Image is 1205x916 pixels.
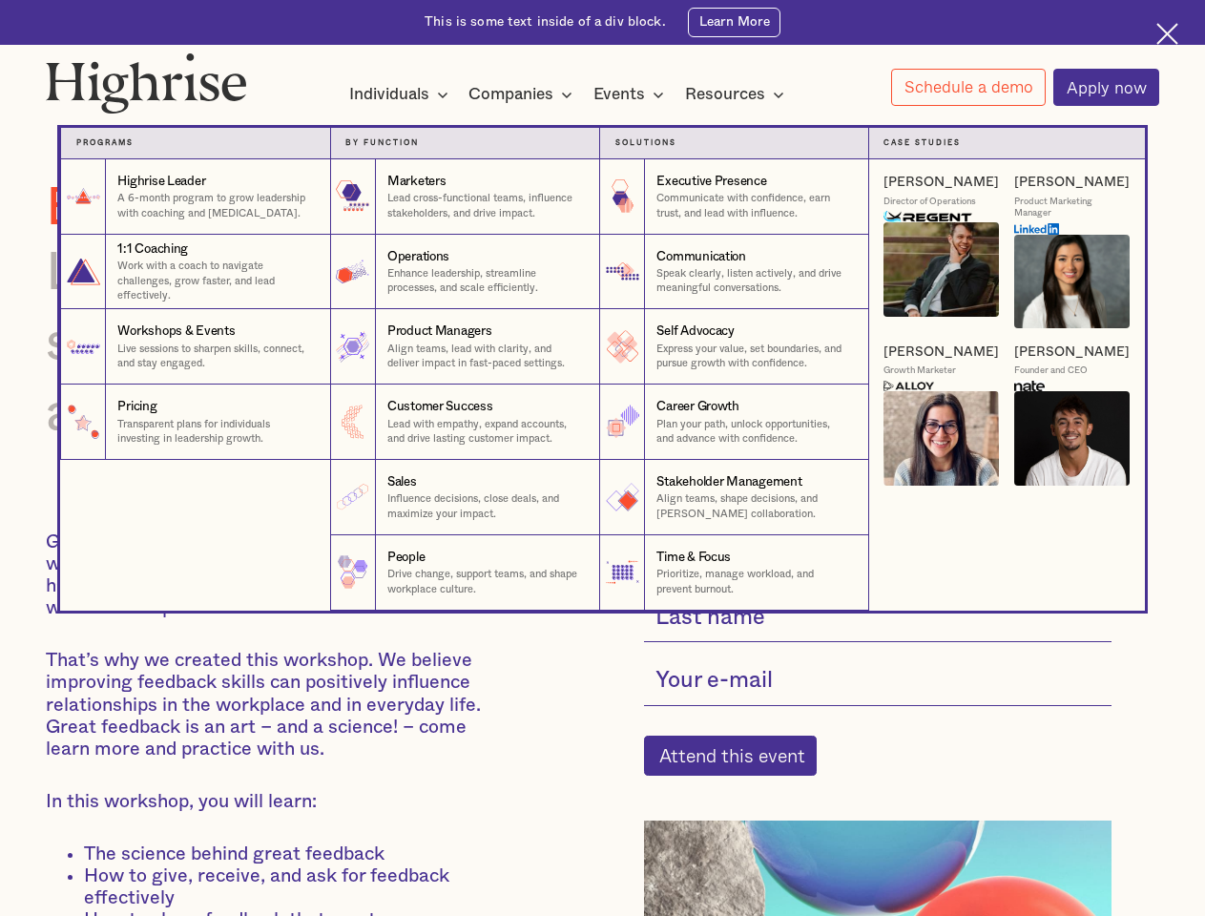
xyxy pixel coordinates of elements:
[883,196,976,208] div: Director of Operations
[599,309,868,385] a: Self AdvocacyExpress your value, set boundaries, and pursue growth with confidence.
[117,191,314,220] p: A 6-month program to grow leadership with coaching and [MEDICAL_DATA].
[387,398,493,416] div: Customer Success
[117,342,314,371] p: Live sessions to sharpen skills, connect, and stay engaged.
[593,83,670,106] div: Events
[656,266,852,296] p: Speak clearly, listen actively, and drive meaningful conversations.
[656,417,852,447] p: Plan your path, unlock opportunities, and advance with confidence.
[46,791,509,813] p: In this workshop, you will learn:
[656,173,766,191] div: Executive Presence
[117,259,314,302] p: Work with a coach to navigate challenges, grow faster, and lead effectively.
[117,417,314,447] p: Transparent plans for individuals investing in leadership growth.
[387,248,449,266] div: Operations
[330,460,599,535] a: SalesInfluence decisions, close deals, and maximize your impact.
[599,159,868,235] a: Executive PresenceCommunicate with confidence, earn trust, and lead with influence.
[345,139,419,147] strong: by function
[117,240,188,259] div: 1:1 Coaching
[1014,196,1130,219] div: Product Marketing Manager
[387,173,447,191] div: Marketers
[387,417,584,447] p: Lead with empathy, expand accounts, and drive lasting customer impact.
[883,343,999,361] a: [PERSON_NAME]
[46,52,247,114] img: Highrise logo
[656,248,746,266] div: Communication
[1014,364,1088,377] div: Founder and CEO
[387,323,492,341] div: Product Managers
[599,460,868,535] a: Stakeholder ManagementAlign teams, shape decisions, and [PERSON_NAME] collaboration.
[644,594,1112,643] input: Last name
[599,385,868,460] a: Career GrowthPlan your path, unlock opportunities, and advance with confidence.
[330,235,599,310] a: OperationsEnhance leadership, streamline processes, and scale efficiently.
[387,191,584,220] p: Lead cross-functional teams, influence stakeholders, and drive impact.
[60,159,329,235] a: Highrise LeaderA 6-month program to grow leadership with coaching and [MEDICAL_DATA].
[330,385,599,460] a: Customer SuccessLead with empathy, expand accounts, and drive lasting customer impact.
[425,13,666,31] div: This is some text inside of a div block.
[891,69,1046,106] a: Schedule a demo
[1156,23,1178,45] img: Cross icon
[615,139,676,147] strong: Solutions
[1014,343,1130,361] a: [PERSON_NAME]
[688,8,779,37] a: Learn More
[468,83,553,106] div: Companies
[330,535,599,611] a: PeopleDrive change, support teams, and shape workplace culture.
[685,83,765,106] div: Resources
[60,235,329,310] a: 1:1 CoachingWork with a coach to navigate challenges, grow faster, and lead effectively.
[60,309,329,385] a: Workshops & EventsLive sessions to sharpen skills, connect, and stay engaged.
[387,342,584,371] p: Align teams, lead with clarity, and deliver impact in fast-paced settings.
[883,174,999,191] a: [PERSON_NAME]
[644,736,818,776] input: Attend this event
[387,473,417,491] div: Sales
[656,398,739,416] div: Career Growth
[30,97,1174,610] nav: Individuals
[656,549,731,567] div: Time & Focus
[883,364,956,377] div: Growth Marketer
[84,865,509,909] li: How to give, receive, and ask for feedback effectively
[599,535,868,611] a: Time & FocusPrioritize, manage workload, and prevent burnout.
[387,549,425,567] div: People
[644,657,1112,706] input: Your e-mail
[117,323,235,341] div: Workshops & Events
[76,139,134,147] strong: Programs
[656,473,801,491] div: Stakeholder Management
[1053,69,1159,106] a: Apply now
[387,266,584,296] p: Enhance leadership, streamline processes, and scale efficiently.
[349,83,429,106] div: Individuals
[117,398,156,416] div: Pricing
[1014,174,1130,191] a: [PERSON_NAME]
[656,342,852,371] p: Express your value, set boundaries, and pursue growth with confidence.
[656,491,852,521] p: Align teams, shape decisions, and [PERSON_NAME] collaboration.
[84,843,509,865] li: The science behind great feedback
[387,567,584,596] p: Drive change, support teams, and shape workplace culture.
[117,173,205,191] div: Highrise Leader
[387,491,584,521] p: Influence decisions, close deals, and maximize your impact.
[349,83,454,106] div: Individuals
[46,650,509,760] p: That’s why we created this workshop. We believe improving feedback skills can positively influenc...
[883,139,961,147] strong: Case Studies
[656,567,852,596] p: Prioritize, manage workload, and prevent burnout.
[599,235,868,310] a: CommunicationSpeak clearly, listen actively, and drive meaningful conversations.
[593,83,645,106] div: Events
[60,385,329,460] a: PricingTransparent plans for individuals investing in leadership growth.
[468,83,578,106] div: Companies
[685,83,790,106] div: Resources
[656,323,735,341] div: Self Advocacy
[656,191,852,220] p: Communicate with confidence, earn trust, and lead with influence.
[330,309,599,385] a: Product ManagersAlign teams, lead with clarity, and deliver impact in fast-paced settings.
[330,159,599,235] a: MarketersLead cross-functional teams, influence stakeholders, and drive impact.
[644,531,1112,776] form: current-single-event-subscribe-form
